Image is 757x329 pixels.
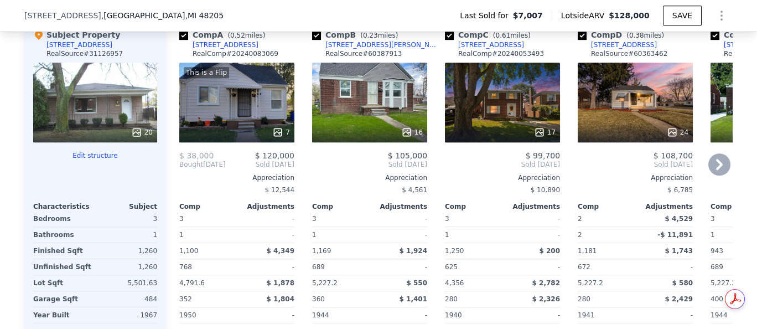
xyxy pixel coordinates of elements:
[223,32,269,39] span: ( miles)
[445,40,524,49] a: [STREET_ADDRESS]
[230,32,245,39] span: 0.52
[372,259,427,275] div: -
[370,202,427,211] div: Adjustments
[505,227,560,243] div: -
[578,307,633,323] div: 1941
[388,151,427,160] span: $ 105,000
[578,215,582,223] span: 2
[445,227,500,243] div: 1
[654,151,693,160] span: $ 108,700
[400,247,427,255] span: $ 1,924
[46,49,123,58] div: RealSource # 31126957
[131,127,153,138] div: 20
[372,307,427,323] div: -
[629,32,644,39] span: 0.38
[711,279,736,287] span: 5,227.2
[179,279,205,287] span: 4,791.6
[400,295,427,303] span: $ 1,401
[179,307,235,323] div: 1950
[406,279,427,287] span: $ 550
[363,32,378,39] span: 0.23
[609,11,650,20] span: $128,000
[33,243,93,259] div: Finished Sqft
[445,307,500,323] div: 1940
[179,202,237,211] div: Comp
[657,231,693,239] span: -$ 11,891
[97,211,157,227] div: 3
[711,263,723,271] span: 689
[495,32,510,39] span: 0.61
[179,263,192,271] span: 768
[193,49,278,58] div: RealComp # 20240083069
[578,29,668,40] div: Comp D
[502,202,560,211] div: Adjustments
[46,40,112,49] div: [STREET_ADDRESS]
[513,10,543,21] span: $7,007
[237,202,294,211] div: Adjustments
[578,295,590,303] span: 280
[179,160,226,169] div: [DATE]
[445,173,560,182] div: Appreciation
[578,279,603,287] span: 5,227.2
[312,29,402,40] div: Comp B
[101,10,224,21] span: , [GEOGRAPHIC_DATA]
[445,295,458,303] span: 280
[445,247,464,255] span: 1,250
[97,307,157,323] div: 1967
[179,215,184,223] span: 3
[312,160,427,169] span: Sold [DATE]
[272,127,290,138] div: 7
[711,247,723,255] span: 943
[265,186,294,194] span: $ 12,544
[185,11,224,20] span: , MI 48205
[97,259,157,275] div: 1,260
[312,295,325,303] span: 360
[372,211,427,227] div: -
[33,275,93,291] div: Lot Sqft
[179,247,198,255] span: 1,100
[402,186,427,194] span: $ 4,561
[526,151,560,160] span: $ 99,700
[505,211,560,227] div: -
[578,40,657,49] a: [STREET_ADDRESS]
[179,40,258,49] a: [STREET_ADDRESS]
[312,227,367,243] div: 1
[672,279,693,287] span: $ 580
[532,295,560,303] span: $ 2,326
[97,275,157,291] div: 5,501.63
[665,295,693,303] span: $ 2,429
[33,291,93,307] div: Garage Sqft
[665,215,693,223] span: $ 4,529
[193,40,258,49] div: [STREET_ADDRESS]
[578,247,597,255] span: 1,181
[239,227,294,243] div: -
[312,247,331,255] span: 1,169
[97,243,157,259] div: 1,260
[179,227,235,243] div: 1
[356,32,402,39] span: ( miles)
[312,215,317,223] span: 3
[637,259,693,275] div: -
[312,202,370,211] div: Comp
[445,29,535,40] div: Comp C
[33,211,93,227] div: Bedrooms
[179,173,294,182] div: Appreciation
[226,160,294,169] span: Sold [DATE]
[312,40,440,49] a: [STREET_ADDRESS][PERSON_NAME]
[95,202,157,211] div: Subject
[663,6,702,25] button: SAVE
[179,151,214,160] span: $ 38,000
[312,279,338,287] span: 5,227.2
[445,202,502,211] div: Comp
[33,307,93,323] div: Year Built
[532,279,560,287] span: $ 2,782
[255,151,294,160] span: $ 120,000
[33,151,157,160] button: Edit structure
[711,295,723,303] span: 400
[505,307,560,323] div: -
[635,202,693,211] div: Adjustments
[578,227,633,243] div: 2
[33,202,95,211] div: Characteristics
[312,307,367,323] div: 1944
[460,10,513,21] span: Last Sold for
